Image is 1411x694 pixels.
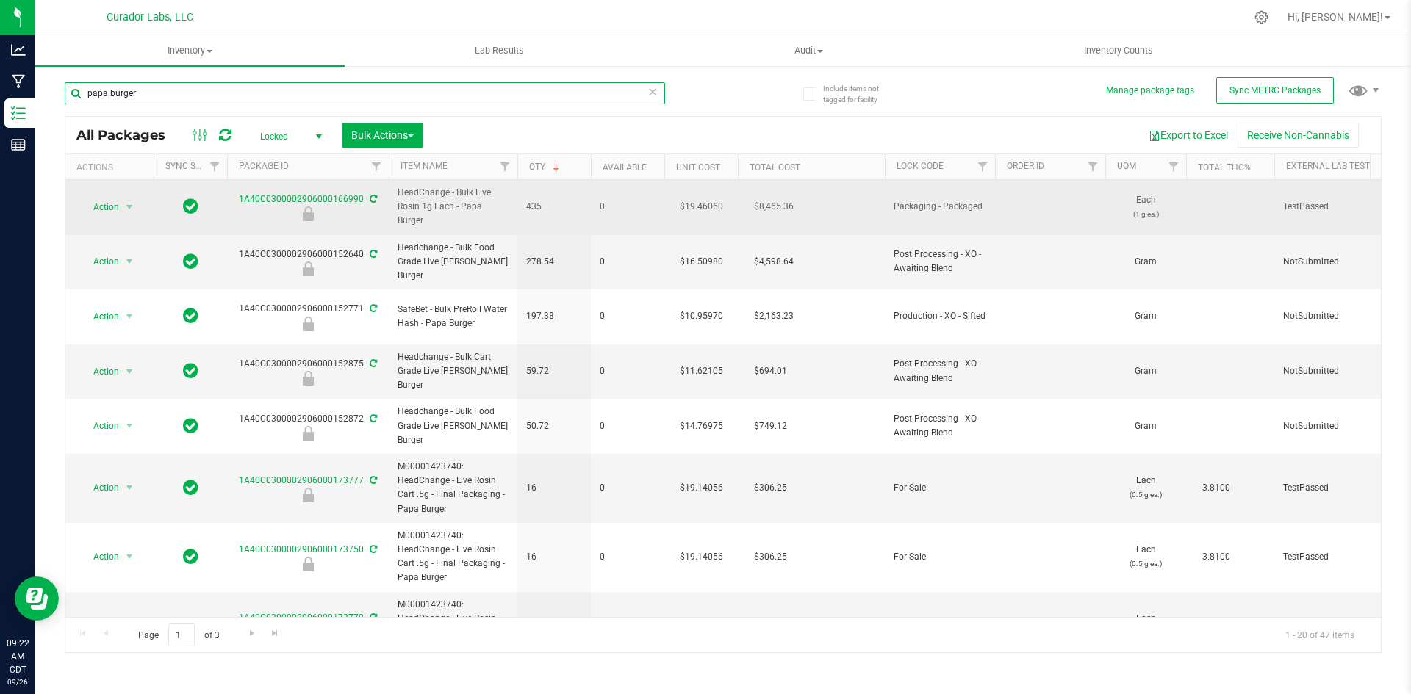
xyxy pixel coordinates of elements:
[225,247,391,276] div: 1A40C0300002906000152640
[747,306,801,327] span: $2,163.23
[747,546,794,568] span: $306.25
[365,154,389,179] a: Filter
[107,11,193,24] span: Curador Labs, LLC
[241,623,262,643] a: Go to the next page
[1238,123,1359,148] button: Receive Non-Cannabis
[239,544,364,554] a: 1A40C0300002906000173750
[203,154,227,179] a: Filter
[1162,154,1186,179] a: Filter
[367,413,377,424] span: Sync from Compliance System
[1081,154,1105,179] a: Filter
[971,154,995,179] a: Filter
[11,106,26,120] inline-svg: Inventory
[367,475,377,485] span: Sync from Compliance System
[1195,546,1238,568] span: 3.8100
[747,361,794,382] span: $694.01
[7,676,29,687] p: 09/26
[1139,123,1238,148] button: Export to Excel
[1114,364,1177,378] span: Gram
[526,550,582,564] span: 16
[367,249,377,259] span: Sync from Compliance System
[1106,84,1194,97] button: Manage package tags
[35,35,345,66] a: Inventory
[526,364,582,378] span: 59.72
[225,302,391,330] div: 1A40C0300002906000152771
[183,615,198,635] span: In Sync
[676,162,720,173] a: Unit Cost
[80,477,120,498] span: Action
[664,289,738,344] td: $10.95970
[80,615,120,636] span: Action
[65,82,665,104] input: Search Package ID, Item Name, SKU, Lot or Part Number...
[225,426,391,441] div: Post Processing - XO - Awaiting Blend
[367,612,377,623] span: Sync from Compliance System
[747,615,794,636] span: $306.25
[664,344,738,400] td: $11.62105
[1114,207,1177,221] p: (1 g ea.)
[600,364,656,378] span: 0
[603,162,647,173] a: Available
[1252,10,1271,24] div: Manage settings
[747,196,801,217] span: $8,465.36
[654,35,963,66] a: Audit
[126,623,231,646] span: Page of 3
[894,247,986,275] span: Post Processing - XO - Awaiting Blend
[664,523,738,592] td: $19.14056
[165,161,222,171] a: Sync Status
[526,481,582,495] span: 16
[80,251,120,272] span: Action
[183,196,198,217] span: In Sync
[1114,255,1177,269] span: Gram
[15,576,59,621] iframe: Resource center
[345,35,654,66] a: Lab Results
[747,477,794,499] span: $306.25
[664,592,738,661] td: $19.14056
[600,550,656,564] span: 0
[1286,161,1401,171] a: External Lab Test Result
[80,306,120,327] span: Action
[664,235,738,290] td: $16.50980
[398,186,509,228] span: HeadChange - Bulk Live Rosin 1g Each - Papa Burger
[398,405,509,447] span: Headchange - Bulk Food Grade Live [PERSON_NAME] Burger
[183,361,198,381] span: In Sync
[183,477,198,498] span: In Sync
[894,550,986,564] span: For Sale
[225,557,391,571] div: For Sale
[493,154,517,179] a: Filter
[183,416,198,436] span: In Sync
[398,350,509,393] span: Headchange - Bulk Cart Grade Live [PERSON_NAME] Burger
[600,309,656,323] span: 0
[183,251,198,272] span: In Sync
[7,637,29,676] p: 09:22 AM CDT
[894,357,986,385] span: Post Processing - XO - Awaiting Blend
[76,162,148,173] div: Actions
[239,161,289,171] a: Package ID
[398,598,509,654] span: M00001423740: HeadChange - Live Rosin Cart .5g - Final Packaging - Papa Burger
[225,371,391,386] div: Post Processing - XO - Awaiting Blend
[894,481,986,495] span: For Sale
[647,82,658,101] span: Clear
[121,251,139,272] span: select
[342,123,423,148] button: Bulk Actions
[225,261,391,276] div: Post Processing - XO - Awaiting Blend
[225,357,391,386] div: 1A40C0300002906000152875
[823,83,897,105] span: Include items not tagged for facility
[1195,615,1238,636] span: 3.8100
[398,460,509,516] span: M00001423740: HeadChange - Live Rosin Cart .5g - Final Packaging - Papa Burger
[1288,11,1383,23] span: Hi, [PERSON_NAME]!
[894,309,986,323] span: Production - XO - Sifted
[600,255,656,269] span: 0
[600,419,656,433] span: 0
[35,44,345,57] span: Inventory
[239,612,364,623] a: 1A40C0300002906000173779
[351,129,414,141] span: Bulk Actions
[529,162,562,172] a: Qty
[1114,543,1177,571] span: Each
[398,241,509,283] span: Headchange - Bulk Food Grade Live [PERSON_NAME] Burger
[11,137,26,152] inline-svg: Reports
[121,477,139,498] span: select
[225,317,391,331] div: Production - XO - Sifted
[664,399,738,454] td: $14.76975
[265,623,286,643] a: Go to the last page
[455,44,544,57] span: Lab Results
